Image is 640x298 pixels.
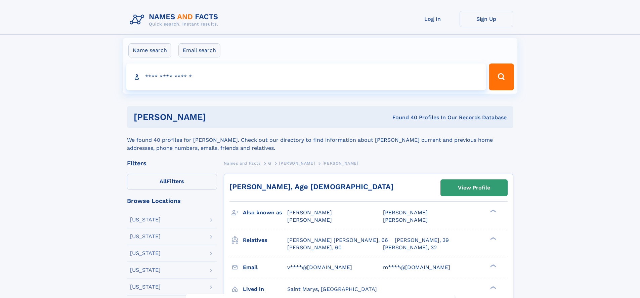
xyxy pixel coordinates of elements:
[299,114,507,121] div: Found 40 Profiles In Our Records Database
[489,63,514,90] button: Search Button
[488,263,497,268] div: ❯
[287,209,332,216] span: [PERSON_NAME]
[406,11,460,27] a: Log In
[441,180,507,196] a: View Profile
[488,209,497,213] div: ❯
[383,217,428,223] span: [PERSON_NAME]
[488,285,497,290] div: ❯
[127,160,217,166] div: Filters
[383,244,437,251] a: [PERSON_NAME], 32
[243,235,287,246] h3: Relatives
[130,267,161,273] div: [US_STATE]
[229,182,393,191] a: [PERSON_NAME], Age [DEMOGRAPHIC_DATA]
[287,286,377,292] span: Saint Marys, [GEOGRAPHIC_DATA]
[130,234,161,239] div: [US_STATE]
[458,180,490,196] div: View Profile
[224,159,261,167] a: Names and Facts
[268,161,271,166] span: G
[395,237,449,244] a: [PERSON_NAME], 39
[126,63,486,90] input: search input
[127,128,513,152] div: We found 40 profiles for [PERSON_NAME]. Check out our directory to find information about [PERSON...
[323,161,358,166] span: [PERSON_NAME]
[279,161,315,166] span: [PERSON_NAME]
[488,236,497,241] div: ❯
[127,198,217,204] div: Browse Locations
[383,209,428,216] span: [PERSON_NAME]
[287,244,342,251] a: [PERSON_NAME], 60
[287,237,388,244] a: [PERSON_NAME] [PERSON_NAME], 66
[127,174,217,190] label: Filters
[178,43,220,57] label: Email search
[287,217,332,223] span: [PERSON_NAME]
[127,11,224,29] img: Logo Names and Facts
[460,11,513,27] a: Sign Up
[243,262,287,273] h3: Email
[128,43,171,57] label: Name search
[243,284,287,295] h3: Lived in
[130,217,161,222] div: [US_STATE]
[130,284,161,290] div: [US_STATE]
[279,159,315,167] a: [PERSON_NAME]
[130,251,161,256] div: [US_STATE]
[243,207,287,218] h3: Also known as
[134,113,299,121] h1: [PERSON_NAME]
[160,178,167,184] span: All
[268,159,271,167] a: G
